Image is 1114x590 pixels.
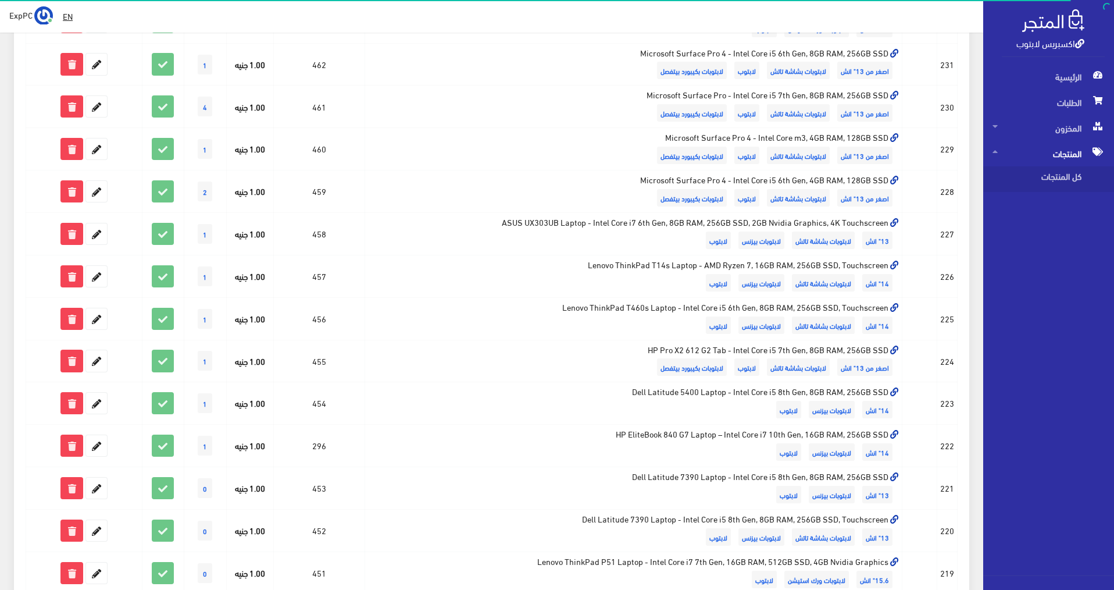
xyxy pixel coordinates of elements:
u: EN [63,9,73,23]
td: Microsoft Surface Pro 4 - Intel Core i5 6th Gen, 8GB RAM, 256GB SSD [365,43,902,86]
td: 1.00 جنيه [227,425,273,467]
td: Dell Latitude 5400 Laptop - Intel Core i5 8th Gen, 8GB RAM, 256GB SSD [365,382,902,425]
td: 229 [937,128,958,170]
td: 1.00 جنيه [227,255,273,297]
span: لابتوب [752,571,777,588]
td: Dell Latitude 7390 Laptop - Intel Core i5 8th Gen, 8GB RAM, 256GB SSD, Touchscreen [365,509,902,552]
td: 223 [937,382,958,425]
span: لابتوب [734,147,759,164]
span: لابتوب [734,62,759,79]
span: اصغر من 13" انش [837,62,892,79]
td: 1.00 جنيه [227,43,273,86]
td: 462 [273,43,365,86]
span: لابتوبات بشاشة تاتش [767,358,830,376]
span: المخزون [992,115,1105,141]
span: لابتوبات بيزنس [809,486,855,503]
span: لابتوبات بشاشة تاتش [767,62,830,79]
span: لابتوبات بيزنس [738,274,784,292]
td: 1.00 جنيه [227,86,273,128]
a: المخزون [983,115,1114,141]
span: لابتوب [776,401,801,418]
td: 455 [273,340,365,382]
td: 461 [273,86,365,128]
td: HP Pro X2 612 G2 Tab - Intel Core i5 7th Gen, 8GB RAM, 256GB SSD [365,340,902,382]
td: 1.00 جنيه [227,467,273,510]
span: 15.6" انش [856,571,892,588]
td: 296 [273,425,365,467]
span: اصغر من 13" انش [837,147,892,164]
span: لابتوبات بشاشة تاتش [792,232,855,249]
a: اكسبريس لابتوب [1016,34,1084,51]
a: الرئيسية [983,64,1114,90]
td: 1.00 جنيه [227,128,273,170]
span: 1 [198,351,212,371]
td: 458 [273,213,365,255]
td: 225 [937,297,958,340]
a: ... ExpPC [9,6,53,24]
td: Microsoft Surface Pro - Intel Core i5 7th Gen, 8GB RAM, 256GB SSD [365,86,902,128]
td: Dell Latitude 7390 Laptop - Intel Core i5 8th Gen, 8GB RAM, 256GB SSD [365,467,902,510]
span: 1 [198,436,212,456]
span: لابتوبات بشاشة تاتش [767,104,830,122]
span: لابتوبات بكيبورد بيتفصل [657,358,727,376]
td: Lenovo ThinkPad T14s Laptop - AMD Ryzen 7, 16GB RAM, 256GB SSD, Touchscreen [365,255,902,297]
td: 227 [937,213,958,255]
span: الرئيسية [992,64,1105,90]
span: لابتوبات بشاشة تاتش [792,317,855,334]
td: 460 [273,128,365,170]
span: لابتوبات بيزنس [809,401,855,418]
td: 228 [937,170,958,213]
td: Microsoft Surface Pro 4 - Intel Core m3, 4GB RAM, 128GB SSD [365,128,902,170]
span: 0 [198,563,212,583]
span: المنتجات [992,141,1105,166]
span: لابتوبات بكيبورد بيتفصل [657,189,727,207]
span: اصغر من 13" انش [837,358,892,376]
span: 0 [198,478,212,498]
span: 13" انش [862,528,892,546]
img: . [1022,9,1084,32]
span: 2 [198,182,212,201]
span: 4 [198,97,212,116]
td: 1.00 جنيه [227,509,273,552]
span: لابتوبات بشاشة تاتش [792,274,855,292]
td: 1.00 جنيه [227,170,273,213]
span: لابتوبات بيزنس [738,317,784,334]
td: 457 [273,255,365,297]
td: 459 [273,170,365,213]
td: 453 [273,467,365,510]
span: كل المنتجات [992,166,1081,192]
td: Microsoft Surface Pro 4 - Intel Core i5 6th Gen, 4GB RAM, 128GB SSD [365,170,902,213]
span: لابتوب [734,189,759,207]
span: 14" انش [862,274,892,292]
span: لابتوب [776,486,801,503]
td: 1.00 جنيه [227,382,273,425]
td: 1.00 جنيه [227,213,273,255]
td: 1.00 جنيه [227,297,273,340]
span: 1 [198,55,212,74]
span: لابتوب [706,528,731,546]
a: كل المنتجات [983,166,1114,192]
span: لابتوبات بكيبورد بيتفصل [657,62,727,79]
td: 230 [937,86,958,128]
td: Lenovo ThinkPad T460s Laptop - Intel Core i5 6th Gen, 8GB RAM, 256GB SSD, Touchscreen [365,297,902,340]
a: الطلبات [983,90,1114,115]
a: EN [58,6,77,27]
td: 454 [273,382,365,425]
span: 0 [198,521,212,541]
span: لابتوبات بكيبورد بيتفصل [657,147,727,164]
span: 13" انش [862,232,892,249]
span: 1 [198,309,212,329]
td: 220 [937,509,958,552]
span: اصغر من 13" انش [837,189,892,207]
td: HP EliteBook 840 G7 Laptop – Intel Core i7 10th Gen, 16GB RAM, 256GB SSD [365,425,902,467]
span: لابتوب [734,104,759,122]
span: لابتوب [706,232,731,249]
span: 1 [198,266,212,286]
td: 231 [937,43,958,86]
span: لابتوب [734,358,759,376]
span: لابتوبات بشاشة تاتش [767,147,830,164]
span: 14" انش [862,317,892,334]
span: لابتوبات ورك استيشن [784,571,849,588]
span: لابتوب [706,274,731,292]
td: 222 [937,425,958,467]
